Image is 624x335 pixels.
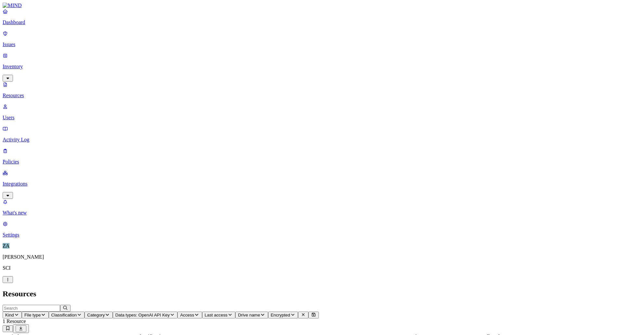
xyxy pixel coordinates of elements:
a: Settings [3,221,621,238]
span: File type [24,313,41,317]
a: Inventory [3,53,621,81]
a: Integrations [3,170,621,198]
p: Dashboard [3,19,621,25]
a: Users [3,104,621,121]
a: Issues [3,31,621,47]
p: Inventory [3,64,621,70]
input: Search [3,305,60,312]
p: Issues [3,42,621,47]
p: SCI [3,265,621,271]
span: Encrypted [271,313,290,317]
p: Settings [3,232,621,238]
span: Drive name [238,313,260,317]
p: Resources [3,93,621,98]
img: MIND [3,3,22,8]
a: Dashboard [3,8,621,25]
span: 1 Resource [3,318,26,324]
a: MIND [3,3,621,8]
span: Kind [5,313,14,317]
span: Access [180,313,194,317]
a: Policies [3,148,621,165]
span: Data types: OpenAI API Key [115,313,170,317]
a: Activity Log [3,126,621,143]
p: Users [3,115,621,121]
span: Last access [205,313,227,317]
p: [PERSON_NAME] [3,254,621,260]
p: Policies [3,159,621,165]
p: Integrations [3,181,621,187]
p: What's new [3,210,621,216]
span: Category [87,313,105,317]
h2: Resources [3,290,621,298]
span: Classification [51,313,77,317]
a: Resources [3,82,621,98]
a: What's new [3,199,621,216]
span: ZA [3,243,9,249]
p: Activity Log [3,137,621,143]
